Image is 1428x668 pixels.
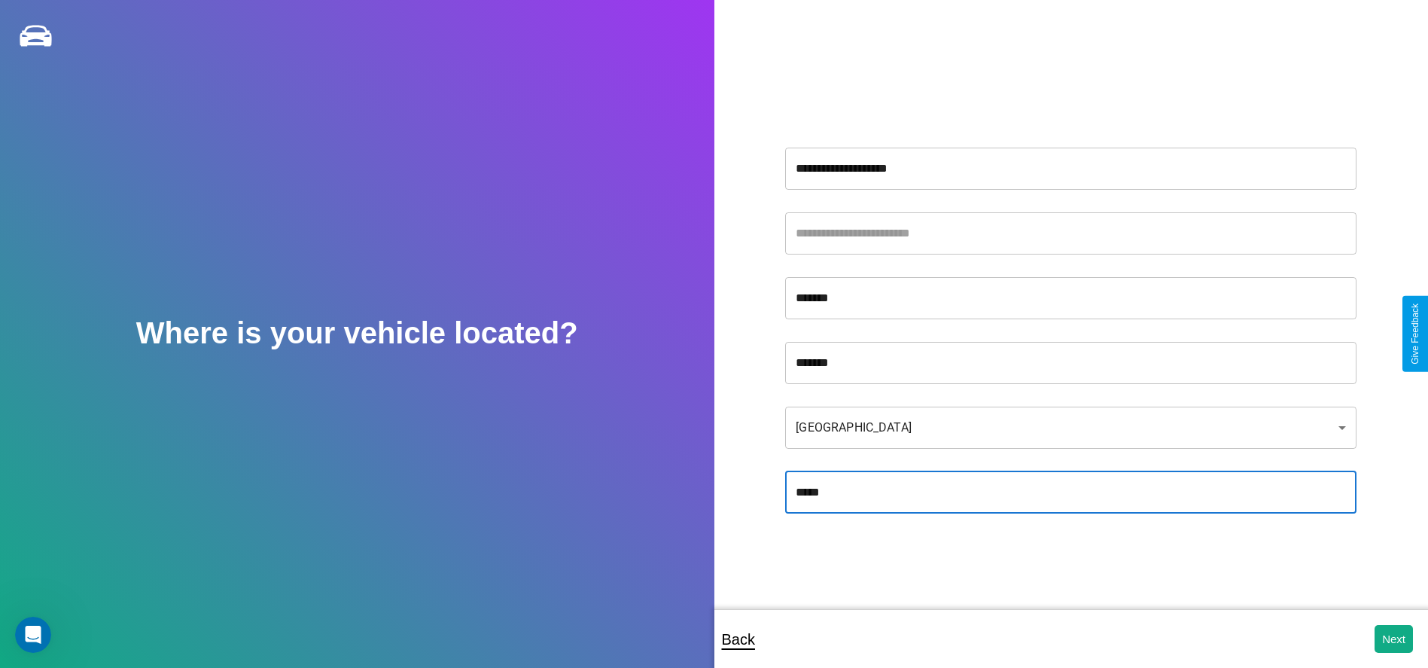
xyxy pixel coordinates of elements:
[722,626,755,653] p: Back
[15,617,51,653] iframe: Intercom live chat
[1375,625,1413,653] button: Next
[1410,303,1420,365] div: Give Feedback
[136,316,578,350] h2: Where is your vehicle located?
[785,407,1356,449] div: [GEOGRAPHIC_DATA]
